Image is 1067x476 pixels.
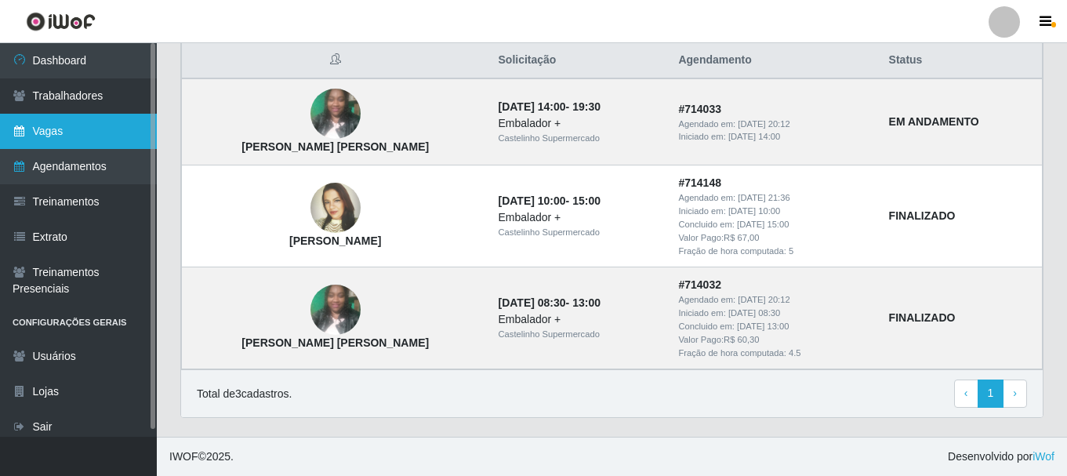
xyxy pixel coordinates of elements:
a: iWof [1033,450,1054,463]
div: Agendado em: [678,118,869,131]
div: Embalador + [499,311,660,328]
strong: - [499,296,601,309]
div: Concluido em: [678,218,869,231]
span: ‹ [964,387,968,399]
strong: # 714033 [678,103,721,115]
strong: - [499,100,601,113]
a: Previous [954,380,978,408]
time: [DATE] 10:00 [499,194,566,207]
strong: [PERSON_NAME] [289,234,381,247]
img: Fabiana Firmino de França [310,277,361,343]
div: Iniciado em: [678,205,869,218]
div: Castelinho Supermercado [499,132,660,145]
div: Valor Pago: R$ 60,30 [678,333,869,347]
strong: [PERSON_NAME] [PERSON_NAME] [241,336,429,349]
div: Fração de hora computada: 4.5 [678,347,869,360]
div: Agendado em: [678,191,869,205]
span: › [1013,387,1017,399]
div: Embalador + [499,115,660,132]
div: Castelinho Supermercado [499,226,660,239]
time: [DATE] 15:00 [737,220,789,229]
strong: EM ANDAMENTO [889,115,979,128]
div: Iniciado em: [678,130,869,144]
div: Concluido em: [678,320,869,333]
a: Next [1003,380,1027,408]
th: Solicitação [489,42,670,79]
img: CoreUI Logo [26,12,96,31]
span: © 2025 . [169,449,234,465]
img: Vanessa Cassiano da Silva [310,154,361,263]
time: [DATE] 20:12 [738,295,789,304]
p: Total de 3 cadastros. [197,386,292,402]
time: [DATE] 13:00 [737,322,789,331]
time: [DATE] 14:00 [728,132,780,141]
time: [DATE] 08:30 [499,296,566,309]
th: Agendamento [669,42,879,79]
nav: pagination [954,380,1027,408]
th: Status [880,42,1043,79]
div: Embalador + [499,209,660,226]
strong: FINALIZADO [889,311,956,324]
img: Fabiana Firmino de França [310,81,361,147]
strong: FINALIZADO [889,209,956,222]
span: Desenvolvido por [948,449,1054,465]
a: 1 [978,380,1004,408]
time: [DATE] 08:30 [728,308,780,318]
strong: # 714148 [678,176,721,189]
time: [DATE] 14:00 [499,100,566,113]
span: IWOF [169,450,198,463]
time: 15:00 [572,194,601,207]
time: 19:30 [572,100,601,113]
strong: - [499,194,601,207]
div: Valor Pago: R$ 67,00 [678,231,869,245]
div: Agendado em: [678,293,869,307]
div: Castelinho Supermercado [499,328,660,341]
div: Iniciado em: [678,307,869,320]
time: 13:00 [572,296,601,309]
div: Fração de hora computada: 5 [678,245,869,258]
strong: # 714032 [678,278,721,291]
strong: [PERSON_NAME] [PERSON_NAME] [241,140,429,153]
time: [DATE] 20:12 [738,119,789,129]
time: [DATE] 10:00 [728,206,780,216]
time: [DATE] 21:36 [738,193,789,202]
